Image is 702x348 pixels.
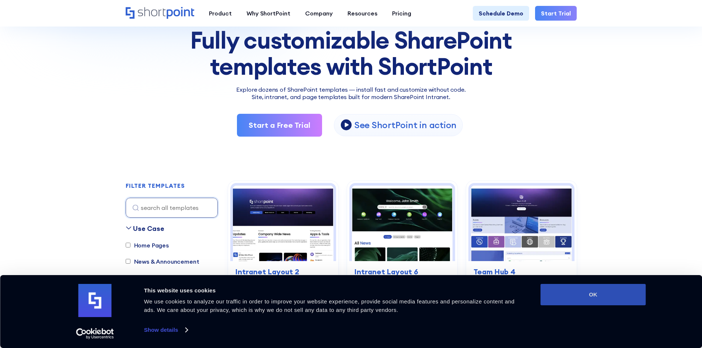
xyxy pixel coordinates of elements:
[126,257,199,266] label: News & Announcement
[144,324,188,335] a: Show details
[126,7,194,20] a: Home
[235,266,331,277] h3: Intranet Layout 2
[233,186,333,261] img: Intranet Layout 2 – SharePoint Homepage Design: Modern homepage for news, tools, people, and events.
[126,243,130,247] input: Home Pages
[239,6,298,21] a: Why ShortPoint
[392,9,411,18] div: Pricing
[334,114,463,136] a: open lightbox
[305,9,333,18] div: Company
[541,284,646,305] button: OK
[347,9,377,18] div: Resources
[126,27,577,79] div: Fully customizable SharePoint templates with ShortPoint
[535,6,577,21] a: Start Trial
[126,273,180,282] label: Knowledge Base
[385,6,419,21] a: Pricing
[237,114,322,137] a: Start a Free Trial
[126,259,130,264] input: News & Announcement
[126,94,577,101] h2: Site, intranet, and page templates built for modern SharePoint Intranet.
[144,286,524,295] div: This website uses cookies
[466,181,576,301] a: Team Hub 4 – SharePoint Employee Portal Template: Employee portal for people, calendar, skills, a...
[340,6,385,21] a: Resources
[355,266,450,277] h3: Intranet Layout 6
[78,284,112,317] img: logo
[209,9,232,18] div: Product
[474,266,569,277] h3: Team Hub 4
[63,328,127,339] a: Usercentrics Cookiebot - opens in a new window
[352,186,453,261] img: Intranet Layout 6 – SharePoint Homepage Design: Personalized intranet homepage for search, news, ...
[126,85,577,94] p: Explore dozens of SharePoint templates — install fast and customize without code.
[126,198,218,218] input: search all templates
[144,298,515,313] span: We use cookies to analyze our traffic in order to improve your website experience, provide social...
[126,183,185,189] div: FILTER TEMPLATES
[471,186,572,261] img: Team Hub 4 – SharePoint Employee Portal Template: Employee portal for people, calendar, skills, a...
[126,241,169,250] label: Home Pages
[298,6,340,21] a: Company
[355,119,457,131] p: See ShortPoint in action
[473,6,529,21] a: Schedule Demo
[247,9,290,18] div: Why ShortPoint
[133,224,164,233] div: Use Case
[202,6,239,21] a: Product
[228,181,338,301] a: Intranet Layout 2 – SharePoint Homepage Design: Modern homepage for news, tools, people, and even...
[347,181,457,301] a: Intranet Layout 6 – SharePoint Homepage Design: Personalized intranet homepage for search, news, ...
